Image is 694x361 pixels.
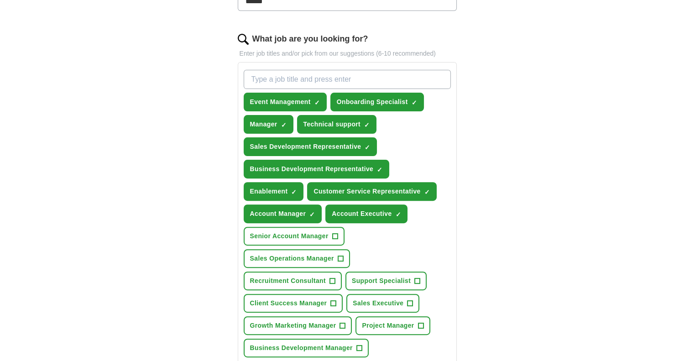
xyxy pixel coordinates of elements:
button: Account Executive✓ [325,204,407,223]
button: Technical support✓ [297,115,376,134]
span: Growth Marketing Manager [250,321,336,330]
span: Onboarding Specialist [337,97,408,107]
button: Recruitment Consultant [244,272,342,290]
span: Business Development Manager [250,343,353,353]
button: Growth Marketing Manager [244,316,352,335]
button: Account Manager✓ [244,204,322,223]
button: Client Success Manager [244,294,343,313]
button: Onboarding Specialist✓ [330,93,424,111]
p: Enter job titles and/or pick from our suggestions (6-10 recommended) [238,49,457,58]
span: ✓ [281,121,287,129]
button: Manager✓ [244,115,293,134]
img: search.png [238,34,249,45]
span: Support Specialist [352,276,411,286]
span: ✓ [314,99,320,106]
span: Customer Service Representative [313,187,420,196]
button: Sales Executive [346,294,419,313]
button: Event Management✓ [244,93,327,111]
span: ✓ [291,188,297,196]
button: Sales Operations Manager [244,249,350,268]
span: ✓ [309,211,315,218]
span: ✓ [365,144,370,151]
label: What job are you looking for? [252,33,368,45]
span: ✓ [412,99,417,106]
span: Client Success Manager [250,298,327,308]
span: Sales Operations Manager [250,254,334,263]
span: ✓ [377,166,382,173]
input: Type a job title and press enter [244,70,451,89]
button: Sales Development Representative✓ [244,137,377,156]
span: Sales Executive [353,298,403,308]
button: Customer Service Representative✓ [307,182,436,201]
button: Enablement✓ [244,182,304,201]
button: Support Specialist [345,272,427,290]
span: Event Management [250,97,311,107]
span: ✓ [395,211,401,218]
button: Business Development Representative✓ [244,160,390,178]
span: Recruitment Consultant [250,276,326,286]
span: Project Manager [362,321,414,330]
span: ✓ [364,121,370,129]
span: Account Executive [332,209,391,219]
span: Senior Account Manager [250,231,329,241]
span: ✓ [424,188,430,196]
span: Sales Development Representative [250,142,361,152]
span: Technical support [303,120,360,129]
button: Business Development Manager [244,339,369,357]
span: Business Development Representative [250,164,374,174]
button: Senior Account Manager [244,227,344,246]
span: Enablement [250,187,288,196]
span: Account Manager [250,209,306,219]
span: Manager [250,120,277,129]
button: Project Manager [355,316,430,335]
